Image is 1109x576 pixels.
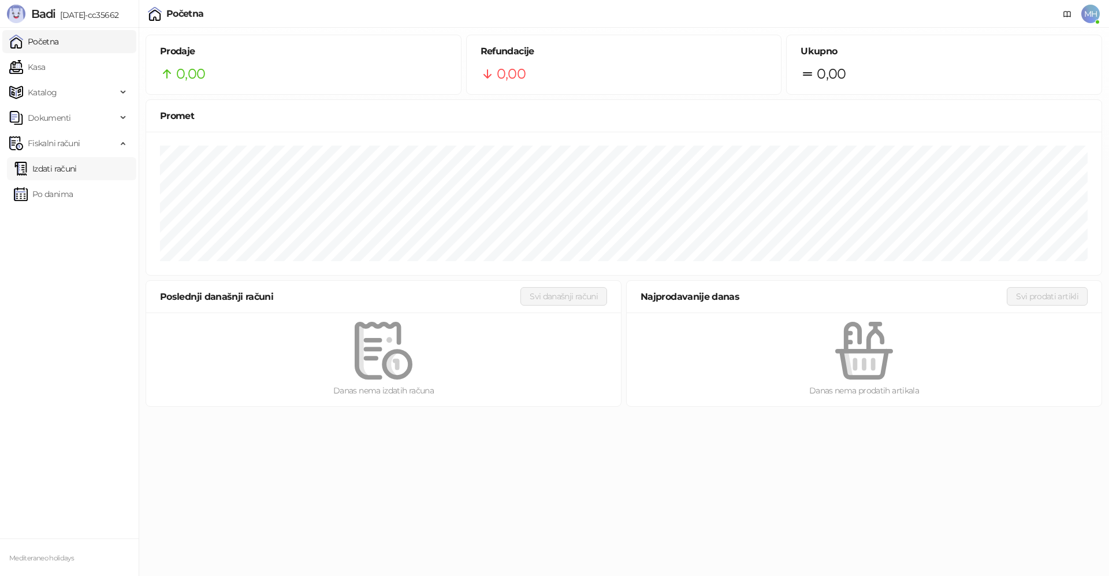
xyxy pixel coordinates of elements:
span: Badi [31,7,55,21]
div: Promet [160,109,1088,123]
span: Dokumenti [28,106,70,129]
h5: Prodaje [160,44,447,58]
img: Logo [7,5,25,23]
span: Katalog [28,81,57,104]
div: Danas nema izdatih računa [165,384,602,397]
small: Mediteraneo holidays [9,554,74,562]
span: MH [1081,5,1100,23]
a: Kasa [9,55,45,79]
span: [DATE]-cc35662 [55,10,118,20]
span: 0,00 [176,63,205,85]
div: Početna [166,9,204,18]
h5: Refundacije [481,44,768,58]
div: Poslednji današnji računi [160,289,520,304]
a: Izdati računi [14,157,77,180]
div: Danas nema prodatih artikala [645,384,1083,397]
a: Po danima [14,183,73,206]
span: 0,00 [497,63,526,85]
h5: Ukupno [801,44,1088,58]
a: Dokumentacija [1058,5,1077,23]
button: Svi prodati artikli [1007,287,1088,306]
div: Najprodavanije danas [641,289,1007,304]
a: Početna [9,30,59,53]
button: Svi današnji računi [520,287,607,306]
span: Fiskalni računi [28,132,80,155]
span: 0,00 [817,63,846,85]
